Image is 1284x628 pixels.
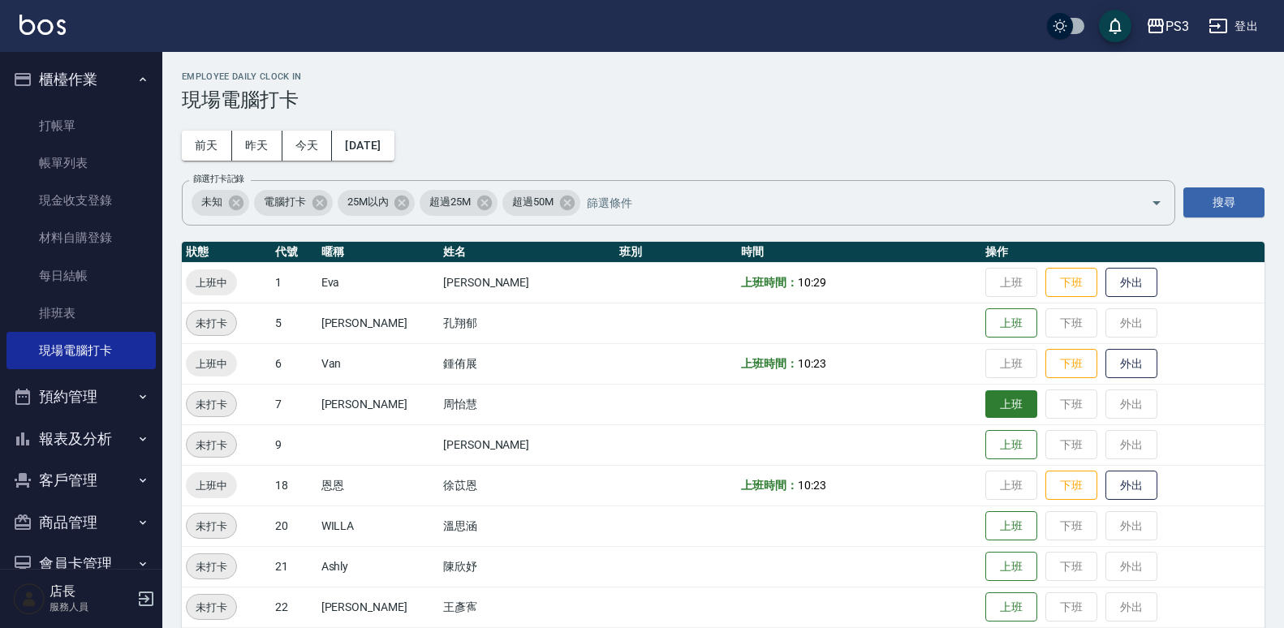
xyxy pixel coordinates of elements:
td: 7 [271,384,317,424]
button: Open [1144,190,1170,216]
th: 班別 [615,242,737,263]
button: 下班 [1045,268,1097,298]
h5: 店長 [50,583,132,600]
td: [PERSON_NAME] [439,424,615,465]
button: 報表及分析 [6,418,156,460]
span: 上班中 [186,274,237,291]
a: 排班表 [6,295,156,332]
td: Van [317,343,439,384]
span: 未打卡 [187,599,236,616]
button: 昨天 [232,131,282,161]
button: 上班 [985,511,1037,541]
th: 代號 [271,242,317,263]
span: 上班中 [186,477,237,494]
td: 21 [271,546,317,587]
b: 上班時間： [741,357,798,370]
span: 10:23 [798,479,826,492]
th: 操作 [981,242,1265,263]
input: 篩選條件 [583,188,1122,217]
a: 打帳單 [6,107,156,144]
div: 電腦打卡 [254,190,333,216]
span: 未打卡 [187,396,236,413]
button: 下班 [1045,349,1097,379]
span: 10:29 [798,276,826,289]
img: Logo [19,15,66,35]
span: 未打卡 [187,315,236,332]
td: 陳欣妤 [439,546,615,587]
td: WILLA [317,505,439,546]
td: 王彥寯 [439,587,615,627]
td: 5 [271,303,317,343]
td: [PERSON_NAME] [317,587,439,627]
td: 鍾侑展 [439,343,615,384]
div: 未知 [192,190,249,216]
span: 未打卡 [187,518,236,535]
button: 下班 [1045,471,1097,501]
label: 篩選打卡記錄 [193,173,244,185]
button: 外出 [1105,268,1157,298]
button: 前天 [182,131,232,161]
button: 搜尋 [1183,187,1265,217]
p: 服務人員 [50,600,132,614]
span: 未打卡 [187,437,236,454]
span: 超過25M [420,194,480,210]
button: 今天 [282,131,333,161]
span: 10:23 [798,357,826,370]
td: Ashly [317,546,439,587]
td: [PERSON_NAME] [317,384,439,424]
button: 上班 [985,390,1037,419]
td: 9 [271,424,317,465]
td: 恩恩 [317,465,439,505]
th: 時間 [737,242,981,263]
th: 狀態 [182,242,271,263]
td: 20 [271,505,317,546]
td: 1 [271,262,317,303]
button: save [1099,10,1131,42]
button: 上班 [985,592,1037,622]
a: 現場電腦打卡 [6,332,156,369]
button: 客戶管理 [6,459,156,501]
a: 帳單列表 [6,144,156,182]
button: 登出 [1202,11,1265,41]
th: 姓名 [439,242,615,263]
button: 會員卡管理 [6,543,156,585]
a: 每日結帳 [6,257,156,295]
button: 商品管理 [6,501,156,544]
b: 上班時間： [741,276,798,289]
span: 電腦打卡 [254,194,316,210]
h3: 現場電腦打卡 [182,88,1265,111]
span: 未知 [192,194,232,210]
span: 25M以內 [338,194,399,210]
button: 外出 [1105,471,1157,501]
td: 周怡慧 [439,384,615,424]
td: 6 [271,343,317,384]
button: 上班 [985,308,1037,338]
div: 超過25M [420,190,498,216]
td: 孔翔郁 [439,303,615,343]
td: 徐苡恩 [439,465,615,505]
button: [DATE] [332,131,394,161]
button: PS3 [1140,10,1196,43]
b: 上班時間： [741,479,798,492]
span: 未打卡 [187,558,236,575]
td: 溫思涵 [439,505,615,546]
td: 22 [271,587,317,627]
div: 25M以內 [338,190,416,216]
button: 上班 [985,430,1037,460]
div: PS3 [1166,16,1189,37]
button: 預約管理 [6,376,156,418]
a: 材料自購登錄 [6,219,156,256]
td: [PERSON_NAME] [439,262,615,303]
td: 18 [271,465,317,505]
a: 現金收支登錄 [6,182,156,219]
button: 櫃檯作業 [6,58,156,101]
td: Eva [317,262,439,303]
span: 超過50M [502,194,563,210]
button: 上班 [985,552,1037,582]
span: 上班中 [186,355,237,372]
h2: Employee Daily Clock In [182,71,1265,82]
div: 超過50M [502,190,580,216]
img: Person [13,583,45,615]
th: 暱稱 [317,242,439,263]
button: 外出 [1105,349,1157,379]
